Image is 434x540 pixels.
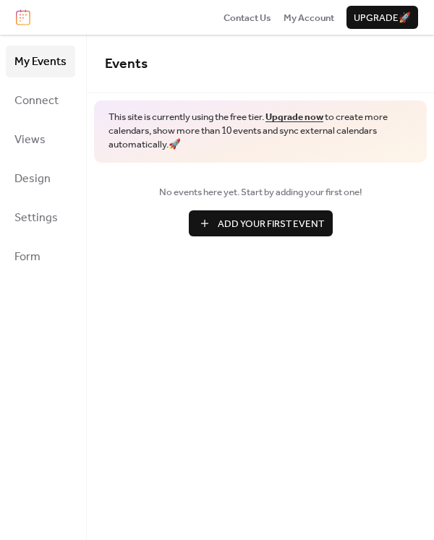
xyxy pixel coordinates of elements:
[284,10,334,25] a: My Account
[14,168,51,191] span: Design
[284,11,334,25] span: My Account
[105,185,416,200] span: No events here yet. Start by adding your first one!
[224,10,271,25] a: Contact Us
[109,111,412,152] span: This site is currently using the free tier. to create more calendars, show more than 10 events an...
[6,46,75,77] a: My Events
[224,11,271,25] span: Contact Us
[346,6,418,29] button: Upgrade🚀
[14,129,46,152] span: Views
[6,241,75,273] a: Form
[14,246,41,269] span: Form
[218,217,324,231] span: Add Your First Event
[6,124,75,155] a: Views
[6,85,75,116] a: Connect
[265,108,323,127] a: Upgrade now
[6,202,75,233] a: Settings
[105,51,148,77] span: Events
[14,207,58,230] span: Settings
[16,9,30,25] img: logo
[14,90,59,113] span: Connect
[189,210,333,236] button: Add Your First Event
[6,163,75,194] a: Design
[105,210,416,236] a: Add Your First Event
[14,51,67,74] span: My Events
[354,11,411,25] span: Upgrade 🚀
